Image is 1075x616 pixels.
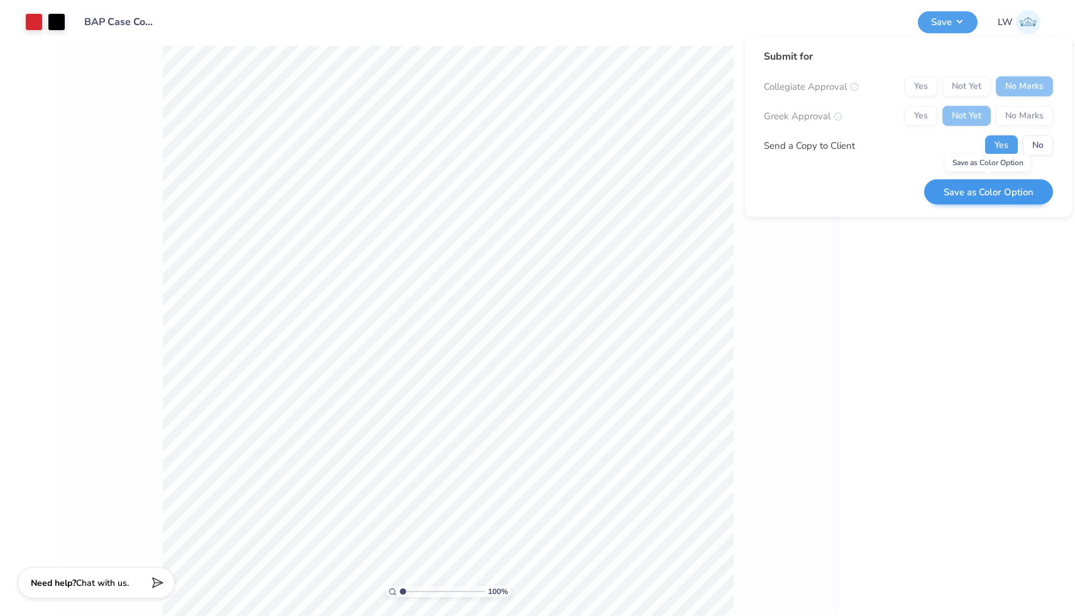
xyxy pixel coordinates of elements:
button: Yes [985,136,1018,156]
button: No [1023,136,1053,156]
a: LW [998,10,1040,35]
button: Save as Color Option [924,179,1053,205]
span: Chat with us. [76,577,129,589]
input: Untitled Design [75,9,167,35]
span: 100 % [488,586,508,597]
strong: Need help? [31,577,76,589]
div: Send a Copy to Client [764,138,855,153]
div: Submit for [764,49,1053,64]
div: Save as Color Option [945,154,1030,171]
img: Lexi Wisenauer [1016,10,1040,35]
button: Save [918,11,978,33]
span: LW [998,15,1013,30]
